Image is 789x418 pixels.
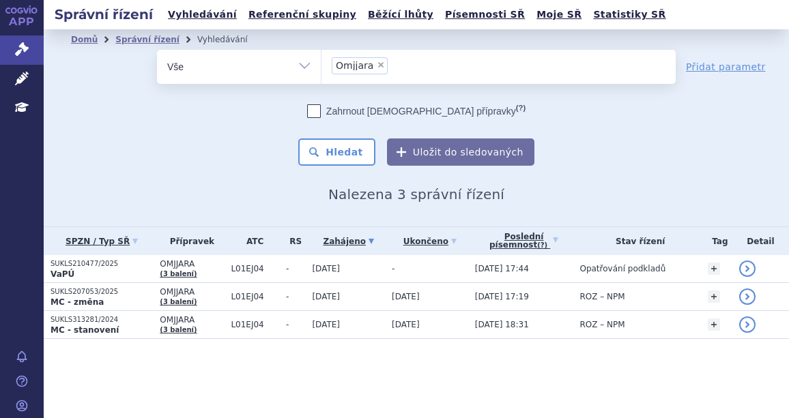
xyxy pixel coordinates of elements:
span: [DATE] 17:44 [475,264,529,273]
label: Zahrnout [DEMOGRAPHIC_DATA] přípravky [307,104,526,118]
p: SUKLS313281/2024 [51,315,153,325]
a: detail [739,260,756,277]
strong: VaPÚ [51,269,74,279]
a: Vyhledávání [164,5,241,24]
a: + [708,290,720,303]
th: RS [279,227,306,255]
a: Písemnosti SŘ [441,5,529,24]
span: Omjjara [336,61,373,70]
a: Zahájeno [312,232,385,251]
th: Stav řízení [573,227,700,255]
span: L01EJ04 [231,320,279,329]
span: [DATE] [312,292,340,301]
a: Poslednípísemnost(?) [475,227,573,255]
strong: MC - stanovení [51,325,119,335]
a: (3 balení) [160,270,197,278]
span: [DATE] 17:19 [475,292,529,301]
h2: Správní řízení [44,5,164,24]
a: Běžící lhůty [364,5,437,24]
span: Nalezena 3 správní řízení [328,186,504,203]
a: Ukončeno [392,232,468,251]
span: Opatřování podkladů [579,264,665,273]
a: Moje SŘ [532,5,586,24]
th: ATC [224,227,279,255]
a: Statistiky SŘ [589,5,670,24]
span: - [286,292,306,301]
a: Domů [71,35,98,44]
a: Přidat parametr [686,60,766,74]
a: Referenční skupiny [244,5,360,24]
span: ROZ – NPM [579,320,625,329]
a: Správní řízení [115,35,180,44]
span: [DATE] [392,292,420,301]
span: [DATE] [312,320,340,329]
span: OMJJARA [160,287,224,297]
a: (3 balení) [160,326,197,333]
a: detail [739,316,756,333]
button: Uložit do sledovaných [387,138,534,166]
span: L01EJ04 [231,264,279,273]
span: - [286,264,306,273]
abbr: (?) [537,241,547,250]
p: SUKLS210477/2025 [51,259,153,269]
th: Přípravek [153,227,224,255]
span: - [286,320,306,329]
button: Hledat [298,138,375,166]
p: SUKLS207053/2025 [51,287,153,297]
th: Detail [732,227,789,255]
a: detail [739,288,756,305]
span: OMJJARA [160,315,224,325]
a: SPZN / Typ SŘ [51,232,153,251]
span: [DATE] [392,320,420,329]
span: × [377,61,385,69]
span: ROZ – NPM [579,292,625,301]
a: + [708,318,720,331]
a: (3 balení) [160,298,197,305]
li: Vyhledávání [197,29,266,50]
span: - [392,264,394,273]
span: OMJJARA [160,259,224,269]
abbr: (?) [516,104,526,113]
span: L01EJ04 [231,292,279,301]
span: [DATE] 18:31 [475,320,529,329]
input: Omjjara [392,57,399,74]
a: + [708,263,720,275]
span: [DATE] [312,264,340,273]
th: Tag [701,227,732,255]
strong: MC - změna [51,297,104,307]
